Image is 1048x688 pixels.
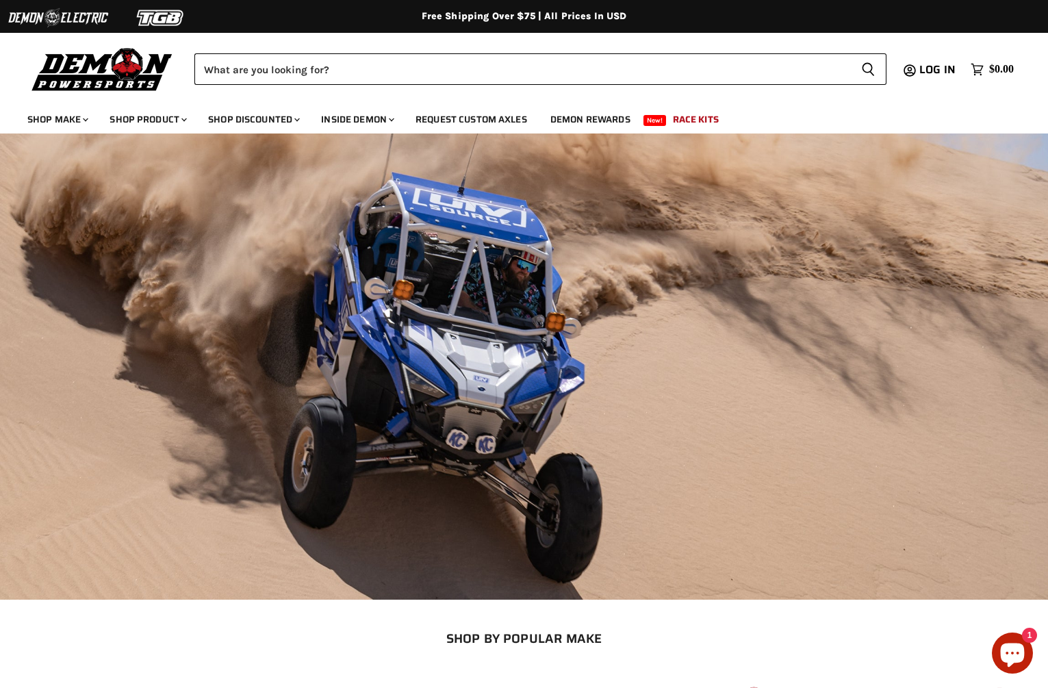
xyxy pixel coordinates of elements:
[964,60,1021,79] a: $0.00
[988,633,1037,677] inbox-online-store-chat: Shopify online store chat
[850,53,886,85] button: Search
[198,105,308,133] a: Shop Discounted
[17,631,1032,646] h2: SHOP BY POPULAR MAKE
[110,5,212,31] img: TGB Logo 2
[989,63,1014,76] span: $0.00
[99,105,195,133] a: Shop Product
[913,64,964,76] a: Log in
[643,115,667,126] span: New!
[27,44,177,93] img: Demon Powersports
[17,100,1010,133] ul: Main menu
[194,53,886,85] form: Product
[311,105,402,133] a: Inside Demon
[919,61,956,78] span: Log in
[194,53,850,85] input: Search
[540,105,641,133] a: Demon Rewards
[7,5,110,31] img: Demon Electric Logo 2
[17,105,97,133] a: Shop Make
[663,105,729,133] a: Race Kits
[405,105,537,133] a: Request Custom Axles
